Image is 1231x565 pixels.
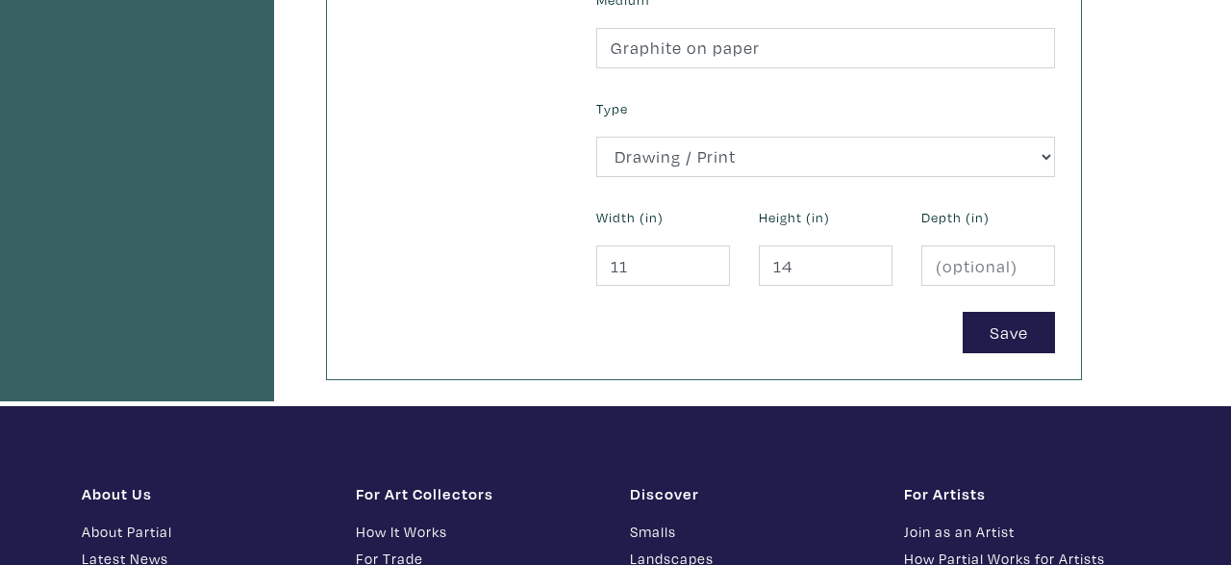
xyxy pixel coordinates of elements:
h1: About Us [82,484,327,503]
a: About Partial [82,521,327,543]
h1: For Artists [904,484,1149,503]
a: Smalls [630,521,875,543]
label: Width (in) [596,207,664,228]
label: Depth (in) [921,207,990,228]
h1: Discover [630,484,875,503]
a: Join as an Artist [904,521,1149,543]
h1: For Art Collectors [356,484,601,503]
button: Save [963,312,1055,353]
input: (optional) [921,245,1055,287]
label: Type [596,98,628,119]
input: Ex. Acrylic on canvas, giclee on photo paper [596,28,1055,69]
label: Height (in) [759,207,830,228]
a: How It Works [356,521,601,543]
